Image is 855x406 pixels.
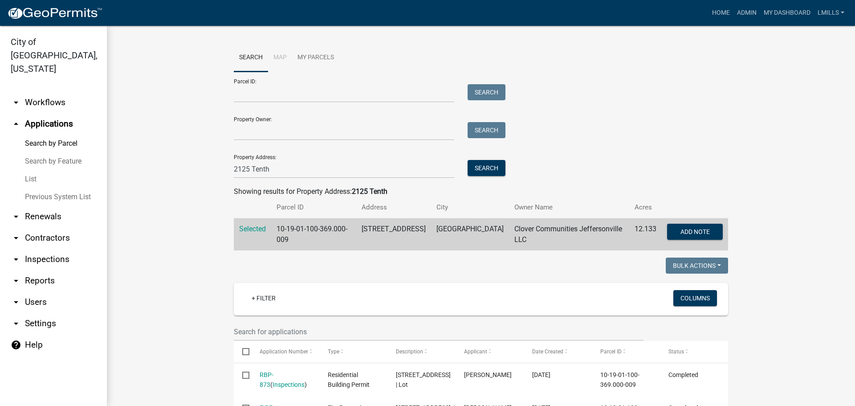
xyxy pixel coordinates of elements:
a: Selected [239,225,266,233]
input: Search for applications [234,323,643,341]
span: Status [668,349,684,355]
span: 10-19-01-100-369.000-009 [600,371,639,389]
i: help [11,340,21,350]
a: My Dashboard [760,4,814,21]
span: Description [396,349,423,355]
td: 12.133 [629,218,662,251]
i: arrow_drop_up [11,119,21,129]
th: Owner Name [509,197,629,218]
span: Residential Building Permit [328,371,370,389]
div: Showing results for Property Address: [234,186,728,197]
datatable-header-cell: Type [319,341,387,362]
datatable-header-cell: Parcel ID [592,341,660,362]
td: 10-19-01-100-369.000-009 [271,218,356,251]
span: Parcel ID [600,349,622,355]
i: arrow_drop_down [11,254,21,265]
a: My Parcels [292,44,339,72]
th: Parcel ID [271,197,356,218]
th: Address [356,197,431,218]
i: arrow_drop_down [11,297,21,308]
span: Add Note [680,228,709,235]
a: Inspections [273,381,305,388]
i: arrow_drop_down [11,318,21,329]
i: arrow_drop_down [11,211,21,222]
button: Search [468,84,505,100]
a: RBP-873 [260,371,273,389]
td: [STREET_ADDRESS] [356,218,431,251]
span: Type [328,349,339,355]
i: arrow_drop_down [11,233,21,243]
div: ( ) [260,370,311,390]
a: Search [234,44,268,72]
span: Application Number [260,349,308,355]
td: [GEOGRAPHIC_DATA] [431,218,509,251]
th: City [431,197,509,218]
datatable-header-cell: Description [387,341,456,362]
a: + Filter [244,290,283,306]
a: Admin [733,4,760,21]
a: lmills [814,4,848,21]
button: Add Note [667,224,723,240]
datatable-header-cell: Date Created [524,341,592,362]
i: arrow_drop_down [11,275,21,286]
td: Clover Communities Jeffersonville LLC [509,218,629,251]
button: Bulk Actions [666,258,728,274]
span: WILLIAM R. CUNDIFF [464,371,512,378]
button: Search [468,160,505,176]
button: Columns [673,290,717,306]
strong: 2125 Tenth [352,187,387,196]
i: arrow_drop_down [11,97,21,108]
datatable-header-cell: Applicant [456,341,524,362]
span: 2125 E. 10TH STREET | Lot [396,371,451,389]
datatable-header-cell: Status [660,341,728,362]
span: Applicant [464,349,487,355]
span: 11/21/2023 [532,371,550,378]
datatable-header-cell: Application Number [251,341,319,362]
button: Search [468,122,505,138]
datatable-header-cell: Select [234,341,251,362]
a: Home [708,4,733,21]
th: Acres [629,197,662,218]
span: Date Created [532,349,563,355]
span: Completed [668,371,698,378]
